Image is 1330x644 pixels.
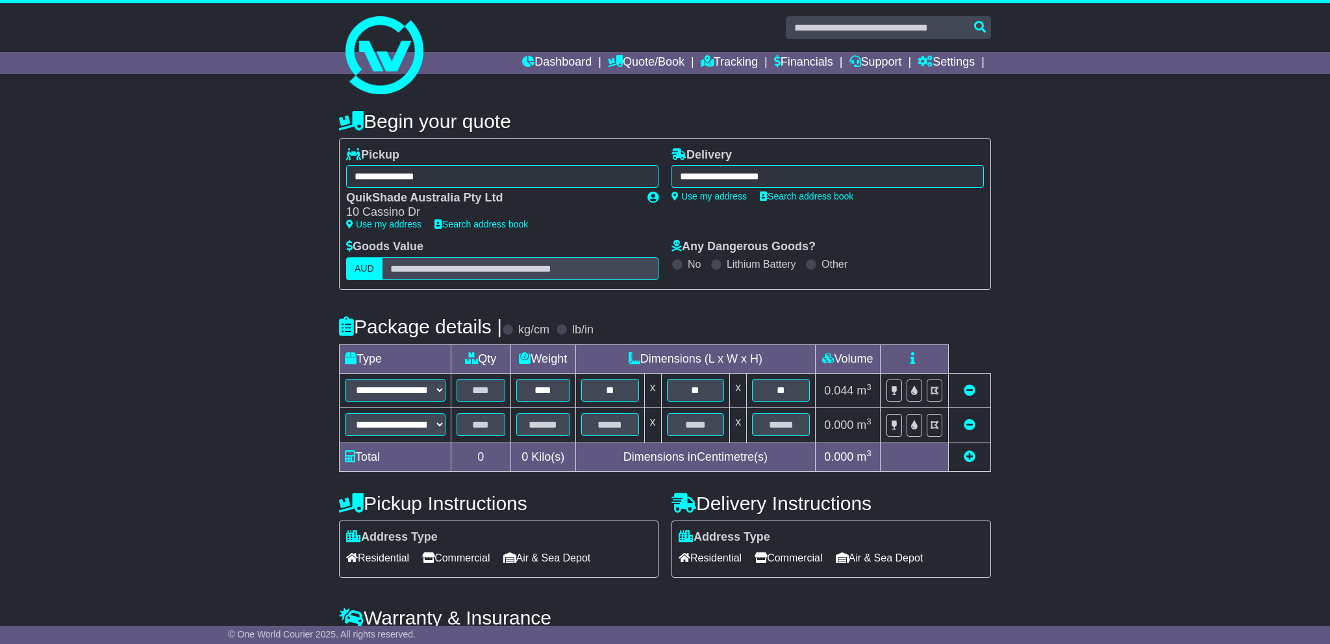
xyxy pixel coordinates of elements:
span: Commercial [422,548,490,568]
span: 0.000 [824,419,853,431]
h4: Warranty & Insurance [339,607,991,628]
td: Weight [510,344,575,373]
label: Address Type [346,530,438,545]
sup: 3 [866,382,872,392]
label: Goods Value [346,240,423,254]
span: 0.000 [824,450,853,463]
span: © One World Courier 2025. All rights reserved. [228,629,416,639]
span: 0.044 [824,384,853,397]
a: Search address book [760,191,853,201]
span: m [857,450,872,463]
span: Commercial [755,548,822,568]
a: Quote/Book [608,52,684,74]
a: Search address book [434,219,528,229]
h4: Begin your quote [339,110,991,132]
span: m [857,419,872,431]
a: Use my address [346,219,421,229]
label: lb/in [572,323,594,337]
h4: Package details | [339,316,502,337]
h4: Pickup Instructions [339,493,659,514]
label: No [688,258,701,270]
a: Settings [918,52,975,74]
span: Air & Sea Depot [503,548,591,568]
td: Dimensions in Centimetre(s) [575,443,815,472]
td: Volume [815,344,880,373]
span: Air & Sea Depot [836,548,923,568]
div: QuikShade Australia Pty Ltd [346,191,634,205]
h4: Delivery Instructions [671,493,991,514]
td: x [644,408,661,443]
td: Qty [451,344,510,373]
td: x [730,373,747,408]
label: AUD [346,257,383,280]
a: Remove this item [964,384,975,397]
td: x [730,408,747,443]
td: x [644,373,661,408]
label: Any Dangerous Goods? [671,240,816,254]
a: Remove this item [964,419,975,431]
label: Lithium Battery [727,258,796,270]
td: 0 [451,443,510,472]
a: Financials [774,52,833,74]
div: 10 Cassino Dr [346,205,634,220]
td: Dimensions (L x W x H) [575,344,815,373]
span: 0 [521,450,528,463]
label: Pickup [346,148,399,162]
span: Residential [346,548,409,568]
a: Support [849,52,902,74]
td: Total [340,443,451,472]
a: Tracking [701,52,758,74]
a: Use my address [671,191,747,201]
label: Other [822,258,847,270]
label: Address Type [679,530,770,545]
span: Residential [679,548,742,568]
a: Add new item [964,450,975,463]
span: m [857,384,872,397]
sup: 3 [866,417,872,426]
sup: 3 [866,448,872,458]
td: Type [340,344,451,373]
label: kg/cm [518,323,549,337]
label: Delivery [671,148,732,162]
td: Kilo(s) [510,443,575,472]
a: Dashboard [522,52,592,74]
